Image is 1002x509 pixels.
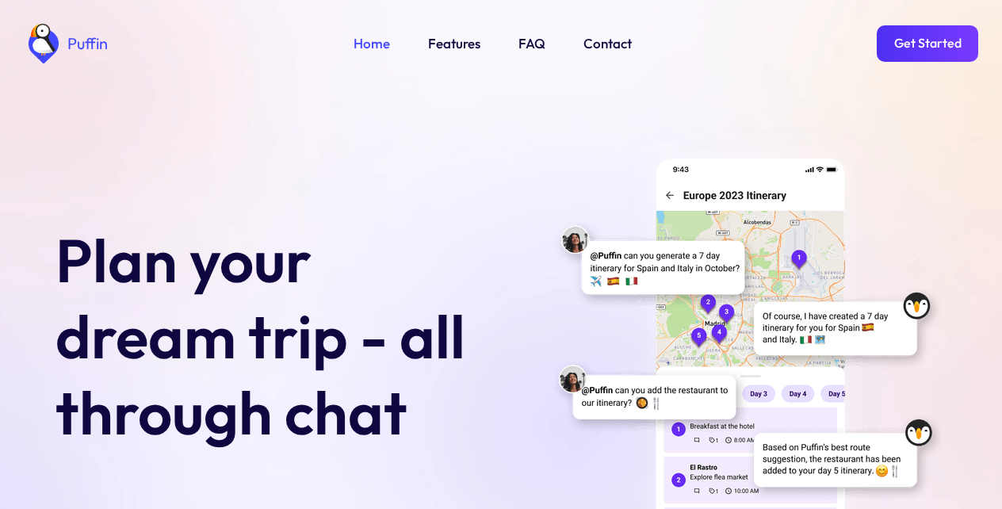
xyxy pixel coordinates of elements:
a: Contact [583,33,632,54]
a: Features [428,33,480,54]
a: Get Started [877,25,978,62]
a: Home [354,33,390,54]
h1: Plan your dream trip - all through chat [55,222,491,450]
a: FAQ [518,33,545,54]
div: Puffin [63,36,108,52]
a: home [24,24,108,63]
